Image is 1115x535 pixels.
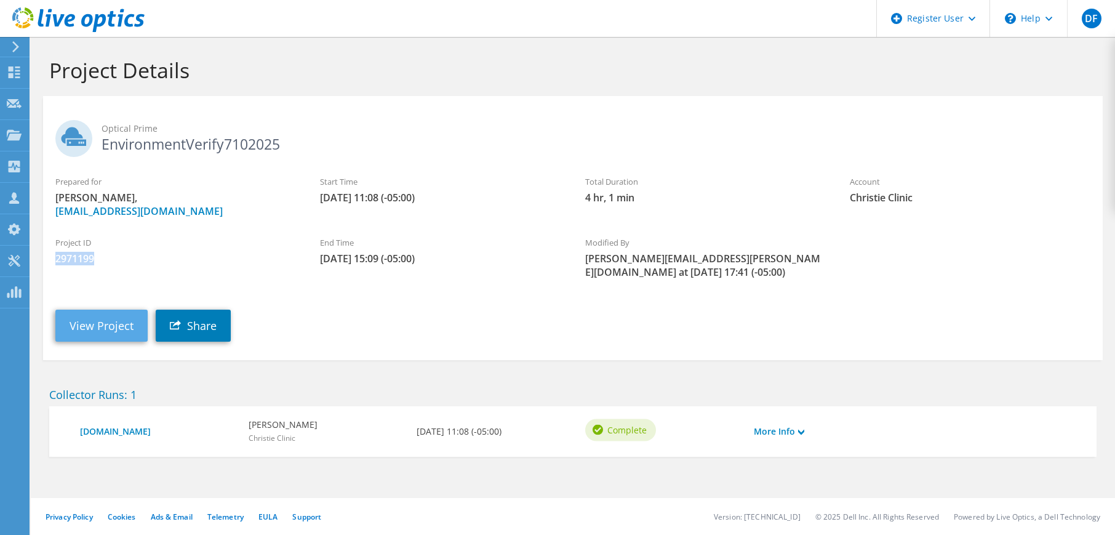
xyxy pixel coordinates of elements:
[108,512,136,522] a: Cookies
[258,512,278,522] a: EULA
[55,204,223,218] a: [EMAIL_ADDRESS][DOMAIN_NAME]
[102,122,1090,135] span: Optical Prime
[55,120,1090,151] h2: EnvironmentVerify7102025
[249,433,295,443] span: Christie Clinic
[850,175,1090,188] label: Account
[954,512,1100,522] li: Powered by Live Optics, a Dell Technology
[292,512,321,522] a: Support
[320,236,560,249] label: End Time
[607,423,647,436] span: Complete
[585,175,825,188] label: Total Duration
[49,57,1090,83] h1: Project Details
[754,425,804,438] a: More Info
[156,310,231,342] a: Share
[55,191,295,218] span: [PERSON_NAME],
[585,236,825,249] label: Modified By
[55,310,148,342] a: View Project
[249,418,318,432] b: [PERSON_NAME]
[320,175,560,188] label: Start Time
[80,425,236,438] a: [DOMAIN_NAME]
[55,175,295,188] label: Prepared for
[55,236,295,249] label: Project ID
[714,512,801,522] li: Version: [TECHNICAL_ID]
[1005,13,1016,24] svg: \n
[585,252,825,279] span: [PERSON_NAME][EMAIL_ADDRESS][PERSON_NAME][DOMAIN_NAME] at [DATE] 17:41 (-05:00)
[151,512,193,522] a: Ads & Email
[320,191,560,204] span: [DATE] 11:08 (-05:00)
[207,512,244,522] a: Telemetry
[417,425,502,438] b: [DATE] 11:08 (-05:00)
[55,252,295,265] span: 2971199
[320,252,560,265] span: [DATE] 15:09 (-05:00)
[850,191,1090,204] span: Christie Clinic
[46,512,93,522] a: Privacy Policy
[1082,9,1101,28] span: DF
[585,191,825,204] span: 4 hr, 1 min
[49,388,1097,401] h2: Collector Runs: 1
[815,512,939,522] li: © 2025 Dell Inc. All Rights Reserved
